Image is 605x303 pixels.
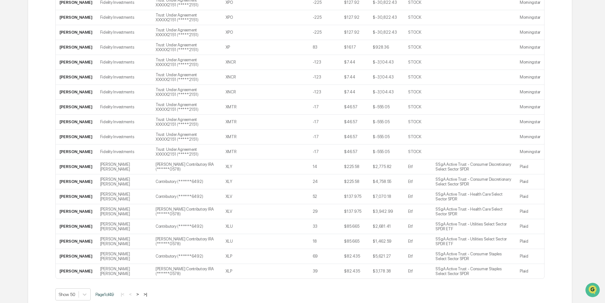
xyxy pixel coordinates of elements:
td: $46.57 [340,130,369,145]
img: 1746055101610-c473b297-6a78-478c-a979-82029cc54cd1 [6,49,18,60]
td: STOCK [404,130,432,145]
td: SSgA Active Trust - Utilities Select Sector SPDR ETF [432,234,516,249]
td: $-3,104.43 [369,85,404,100]
td: [PERSON_NAME] [56,204,96,219]
td: Trust: Under Agreement XXXXX2151 (*****2151) [152,25,222,40]
td: $1,462.59 [369,234,404,249]
td: Etf [404,234,432,249]
td: [PERSON_NAME] [56,25,96,40]
td: XPO [222,10,254,25]
td: Trust: Under Agreement XXXXX2151 (*****2151) [152,40,222,55]
td: STOCK [404,70,432,85]
td: -17 [309,115,340,130]
td: [PERSON_NAME] [PERSON_NAME] [96,249,152,264]
td: $85.665 [340,219,369,234]
td: Plaid [516,159,544,174]
a: Powered byPylon [45,107,77,112]
td: XMTR [222,115,254,130]
td: XLV [222,189,254,204]
td: SSgA Active Trust - Health Care Select Sector SPDR [432,204,516,219]
td: -17 [309,100,340,115]
td: $7.44 [340,55,369,70]
td: Trust: Under Agreement XXXXX2151 (*****2151) [152,130,222,145]
td: Fidelity Investments [96,25,152,40]
td: 83 [309,40,340,55]
div: Start new chat [22,49,104,55]
td: -17 [309,130,340,145]
td: $137.975 [340,189,369,204]
td: Etf [404,219,432,234]
td: [PERSON_NAME] [56,70,96,85]
td: [PERSON_NAME] [56,264,96,279]
td: [PERSON_NAME] [56,55,96,70]
td: -123 [309,85,340,100]
td: SSgA Active Trust - Consumer Discretionary Select Sector SPDR [432,174,516,189]
td: [PERSON_NAME] [PERSON_NAME] [96,159,152,174]
td: [PERSON_NAME] [PERSON_NAME] [96,189,152,204]
td: [PERSON_NAME] [56,130,96,145]
td: [PERSON_NAME] [56,189,96,204]
td: SSgA Active Trust - Consumer Staples Select Sector SPDR [432,264,516,279]
td: Fidelity Investments [96,115,152,130]
td: [PERSON_NAME] [PERSON_NAME] [96,264,152,279]
td: SSgA Active Trust - Consumer Staples Select Sector SPDR [432,249,516,264]
td: Plaid [516,234,544,249]
td: Fidelity Investments [96,85,152,100]
td: $-30,822.43 [369,10,404,25]
td: Morningstar [516,100,544,115]
td: $16.17 [340,40,369,55]
td: Plaid [516,189,544,204]
td: Fidelity Investments [96,100,152,115]
td: [PERSON_NAME] [56,10,96,25]
td: Trust: Under Agreement XXXXX2151 (*****2151) [152,85,222,100]
td: Plaid [516,249,544,264]
td: $3,942.99 [369,204,404,219]
td: Morningstar [516,130,544,145]
td: Morningstar [516,115,544,130]
td: $7.44 [340,85,369,100]
td: XMTR [222,100,254,115]
td: XNCR [222,55,254,70]
td: 24 [309,174,340,189]
a: 🗄️Attestations [44,77,81,89]
td: -123 [309,70,340,85]
td: XP [222,40,254,55]
td: 52 [309,189,340,204]
td: [PERSON_NAME] Contributory IRA (******0578) [152,159,222,174]
td: [PERSON_NAME] [PERSON_NAME] [96,234,152,249]
div: We're available if you need us! [22,55,80,60]
td: Morningstar [516,10,544,25]
td: Fidelity Investments [96,40,152,55]
td: $225.58 [340,159,369,174]
td: XNCR [222,85,254,100]
td: $225.58 [340,174,369,189]
td: Trust: Under Agreement XXXXX2151 (*****2151) [152,55,222,70]
td: $137.975 [340,204,369,219]
td: Etf [404,189,432,204]
td: XPO [222,25,254,40]
td: $46.57 [340,145,369,159]
td: Trust: Under Agreement XXXXX2151 (*****2151) [152,145,222,159]
td: Etf [404,174,432,189]
td: $46.57 [340,100,369,115]
td: XLY [222,174,254,189]
td: Etf [404,249,432,264]
td: [PERSON_NAME] [56,219,96,234]
td: Plaid [516,174,544,189]
td: $46.57 [340,115,369,130]
span: Pylon [63,108,77,112]
td: 14 [309,159,340,174]
td: -225 [309,25,340,40]
td: $3,178.38 [369,264,404,279]
td: Fidelity Investments [96,55,152,70]
td: [PERSON_NAME] [PERSON_NAME] [96,204,152,219]
td: Etf [404,264,432,279]
button: |< [119,292,126,297]
td: 29 [309,204,340,219]
td: $-555.05 [369,130,404,145]
td: Trust: Under Agreement XXXXX2151 (*****2151) [152,100,222,115]
td: $-555.05 [369,115,404,130]
span: Page 1 of 49 [95,292,114,297]
td: $82.435 [340,264,369,279]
